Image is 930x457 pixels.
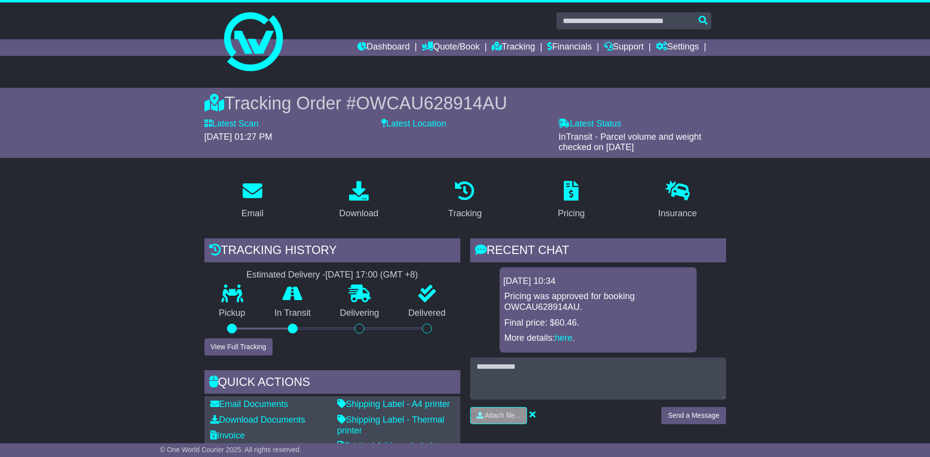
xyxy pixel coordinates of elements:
p: Delivering [326,308,394,319]
span: OWCAU628914AU [356,93,507,113]
div: [DATE] 17:00 (GMT +8) [326,270,418,280]
a: Dashboard [357,39,410,56]
div: Email [241,207,263,220]
p: Delivered [394,308,460,319]
p: Pricing was approved for booking OWCAU628914AU. [504,291,692,312]
a: Original Address Label [337,441,433,451]
button: View Full Tracking [204,338,273,355]
label: Latest Status [558,119,621,129]
a: Shipping Label - Thermal printer [337,415,445,435]
label: Latest Scan [204,119,259,129]
div: Insurance [658,207,697,220]
div: [DATE] 10:34 [503,276,693,287]
a: Download Documents [210,415,305,425]
span: © One World Courier 2025. All rights reserved. [160,446,302,454]
button: Send a Message [661,407,726,424]
a: Shipping Label - A4 printer [337,399,450,409]
div: Quick Actions [204,370,460,397]
div: Pricing [558,207,585,220]
a: Insurance [652,178,704,224]
a: Quote/Book [422,39,479,56]
div: Tracking Order # [204,93,726,114]
span: InTransit - Parcel volume and weight checked on [DATE] [558,132,701,152]
span: [DATE] 01:27 PM [204,132,273,142]
label: Latest Location [381,119,446,129]
div: Tracking history [204,238,460,265]
div: Download [339,207,378,220]
a: Download [333,178,385,224]
a: Tracking [442,178,488,224]
a: Support [604,39,644,56]
a: here [555,333,573,343]
div: RECENT CHAT [470,238,726,265]
div: Tracking [448,207,481,220]
a: Settings [656,39,699,56]
p: In Transit [260,308,326,319]
a: Email [235,178,270,224]
div: Estimated Delivery - [204,270,460,280]
a: Email Documents [210,399,288,409]
a: Invoice [210,431,245,440]
a: Pricing [552,178,591,224]
a: Tracking [492,39,535,56]
p: More details: . [504,333,692,344]
p: Pickup [204,308,260,319]
a: Financials [547,39,592,56]
p: Final price: $60.46. [504,318,692,329]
